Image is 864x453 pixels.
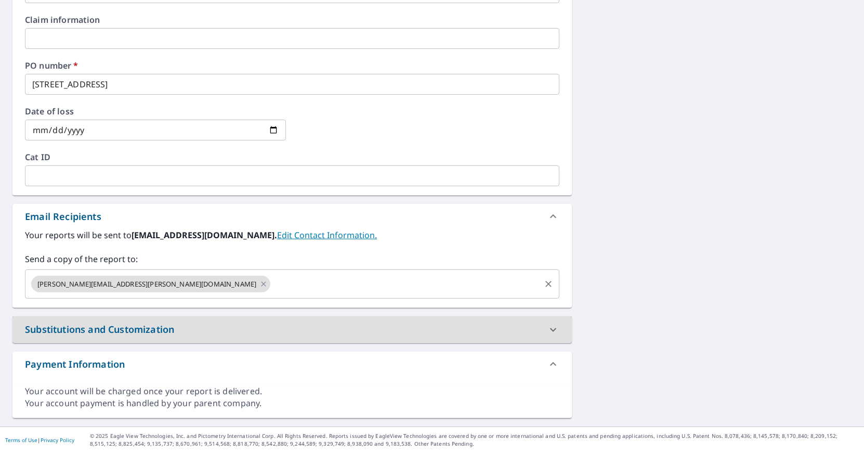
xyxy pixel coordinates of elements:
[5,437,74,443] p: |
[12,316,572,343] div: Substitutions and Customization
[277,229,377,241] a: EditContactInfo
[90,432,859,448] p: © 2025 Eagle View Technologies, Inc. and Pictometry International Corp. All Rights Reserved. Repo...
[25,153,559,161] label: Cat ID
[12,204,572,229] div: Email Recipients
[25,210,101,224] div: Email Recipients
[25,253,559,265] label: Send a copy of the report to:
[132,229,277,241] b: [EMAIL_ADDRESS][DOMAIN_NAME].
[31,276,270,292] div: [PERSON_NAME][EMAIL_ADDRESS][PERSON_NAME][DOMAIN_NAME]
[25,322,174,336] div: Substitutions and Customization
[31,279,263,289] span: [PERSON_NAME][EMAIL_ADDRESS][PERSON_NAME][DOMAIN_NAME]
[41,436,74,444] a: Privacy Policy
[25,357,125,371] div: Payment Information
[25,61,559,70] label: PO number
[5,436,37,444] a: Terms of Use
[541,277,556,291] button: Clear
[25,397,559,409] div: Your account payment is handled by your parent company.
[25,16,559,24] label: Claim information
[25,385,559,397] div: Your account will be charged once your report is delivered.
[12,352,572,377] div: Payment Information
[25,107,286,115] label: Date of loss
[25,229,559,241] label: Your reports will be sent to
